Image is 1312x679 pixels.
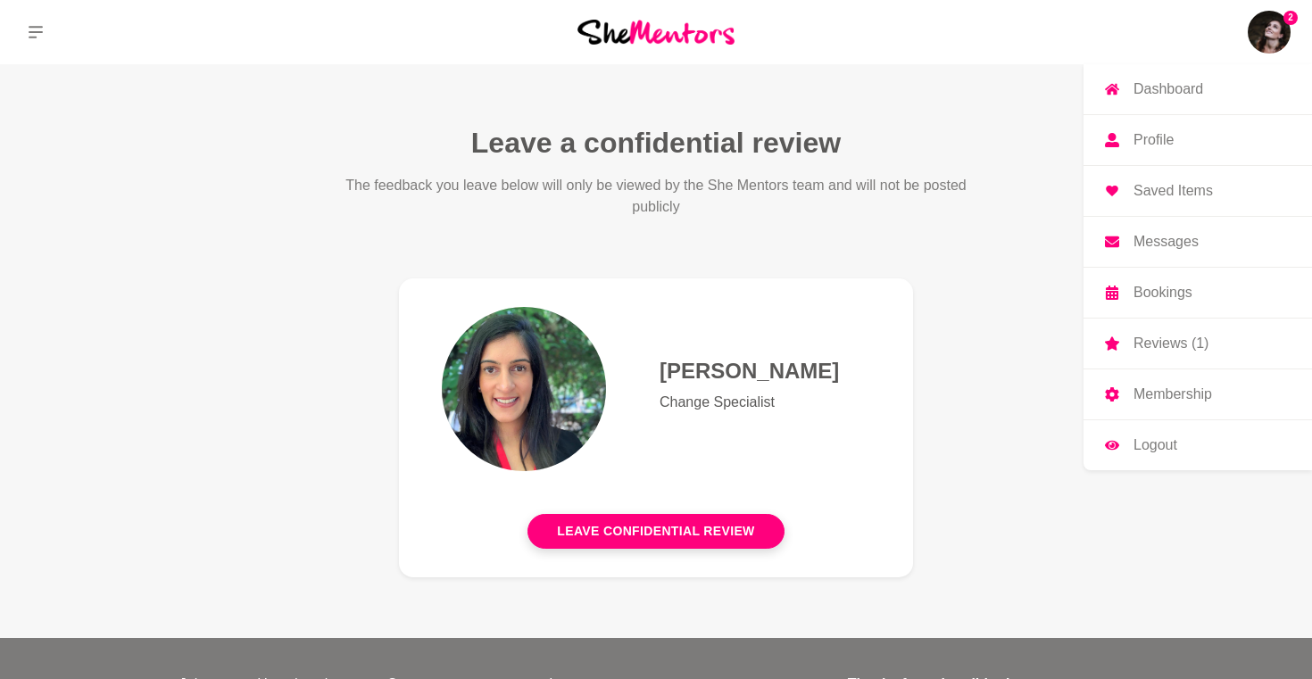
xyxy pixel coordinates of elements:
img: She Mentors Logo [577,20,735,44]
p: Bookings [1133,286,1192,300]
h1: Leave a confidential review [471,125,841,161]
a: Bookings [1084,268,1312,318]
p: Membership [1133,387,1212,402]
a: Messages [1084,217,1312,267]
a: Reviews (1) [1084,319,1312,368]
p: Messages [1133,235,1199,249]
h4: [PERSON_NAME] [660,358,870,385]
p: Logout [1133,438,1177,452]
p: Saved Items [1133,184,1213,198]
p: The feedback you leave below will only be viewed by the She Mentors team and will not be posted p... [342,175,970,218]
img: Casey Aubin [1248,11,1291,54]
button: Leave confidential review [527,514,784,549]
a: [PERSON_NAME]Change SpecialistLeave confidential review [399,278,913,577]
a: Casey Aubin2DashboardProfileSaved ItemsMessagesBookingsReviews (1)MembershipLogout [1248,11,1291,54]
a: Profile [1084,115,1312,165]
p: Reviews (1) [1133,336,1208,351]
a: Dashboard [1084,64,1312,114]
p: Change Specialist [660,392,870,413]
p: Dashboard [1133,82,1203,96]
p: Profile [1133,133,1174,147]
span: 2 [1283,11,1298,25]
a: Saved Items [1084,166,1312,216]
